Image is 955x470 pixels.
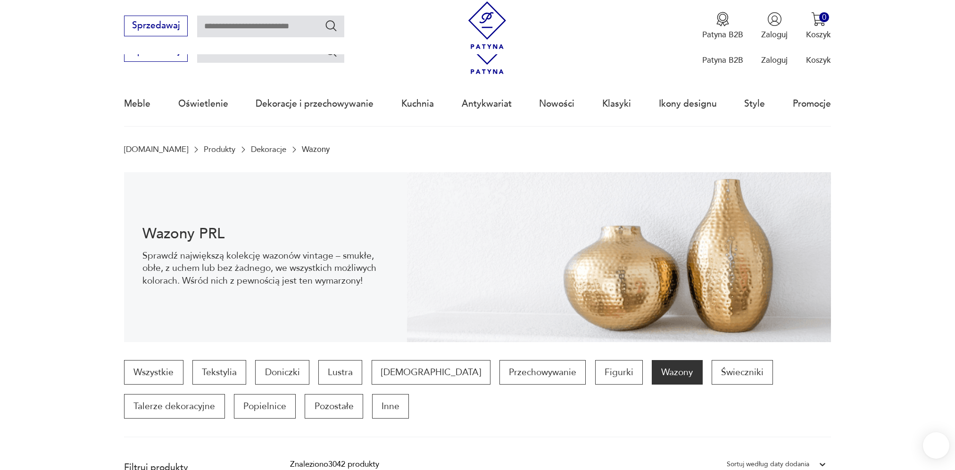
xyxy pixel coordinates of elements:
img: Ikona medalu [715,12,730,26]
img: Ikona koszyka [811,12,826,26]
img: Patyna - sklep z meblami i dekoracjami vintage [464,1,511,49]
a: Doniczki [255,360,309,385]
p: Zaloguj [761,29,788,40]
a: Produkty [204,145,235,154]
h1: Wazony PRL [142,227,389,241]
a: Inne [372,394,409,419]
a: Sprzedawaj [124,23,188,30]
button: Zaloguj [761,12,788,40]
a: [DOMAIN_NAME] [124,145,188,154]
a: Pozostałe [305,394,363,419]
a: Meble [124,82,150,126]
button: Sprzedawaj [124,16,188,36]
button: 0Koszyk [806,12,831,40]
p: Zaloguj [761,55,788,66]
img: Wazony vintage [407,172,831,342]
a: Lustra [318,360,362,385]
a: Sprzedawaj [124,48,188,56]
iframe: Smartsupp widget button [923,432,949,459]
img: Ikonka użytkownika [767,12,782,26]
a: Wszystkie [124,360,183,385]
p: Patyna B2B [702,55,743,66]
a: Nowości [539,82,574,126]
a: Świeczniki [712,360,773,385]
a: Tekstylia [192,360,246,385]
a: Promocje [793,82,831,126]
a: Dekoracje i przechowywanie [256,82,374,126]
a: Wazony [652,360,702,385]
p: Koszyk [806,55,831,66]
a: [DEMOGRAPHIC_DATA] [372,360,490,385]
p: Wazony [302,145,330,154]
a: Klasyki [602,82,631,126]
a: Przechowywanie [499,360,586,385]
p: Koszyk [806,29,831,40]
a: Figurki [595,360,643,385]
a: Ikona medaluPatyna B2B [702,12,743,40]
a: Talerze dekoracyjne [124,394,224,419]
p: Sprawdź największą kolekcję wazonów vintage – smukłe, obłe, z uchem lub bez żadnego, we wszystkic... [142,250,389,287]
a: Antykwariat [462,82,512,126]
a: Style [744,82,765,126]
a: Ikony designu [659,82,717,126]
button: Szukaj [324,19,338,33]
button: Szukaj [324,44,338,58]
button: Patyna B2B [702,12,743,40]
a: Kuchnia [401,82,434,126]
a: Popielnice [234,394,296,419]
a: Oświetlenie [178,82,228,126]
div: 0 [819,12,829,22]
p: Patyna B2B [702,29,743,40]
a: Dekoracje [251,145,286,154]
